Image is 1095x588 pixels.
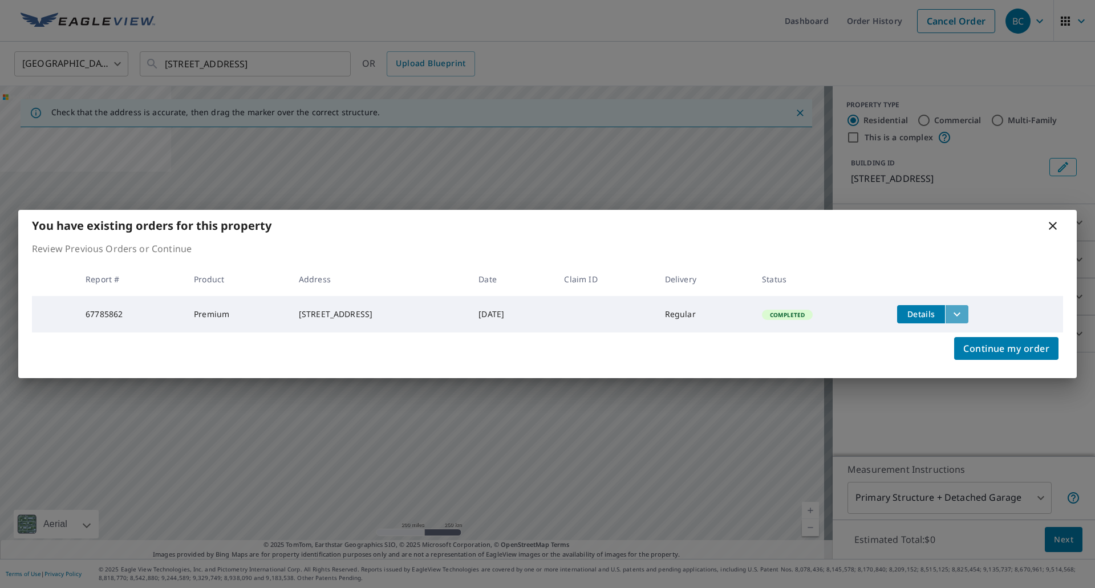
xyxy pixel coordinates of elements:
[185,262,290,296] th: Product
[763,311,812,319] span: Completed
[555,262,655,296] th: Claim ID
[656,262,753,296] th: Delivery
[753,262,888,296] th: Status
[904,309,938,319] span: Details
[76,296,185,332] td: 67785862
[32,218,271,233] b: You have existing orders for this property
[290,262,469,296] th: Address
[656,296,753,332] td: Regular
[963,340,1049,356] span: Continue my order
[945,305,968,323] button: filesDropdownBtn-67785862
[76,262,185,296] th: Report #
[897,305,945,323] button: detailsBtn-67785862
[954,337,1058,360] button: Continue my order
[32,242,1063,256] p: Review Previous Orders or Continue
[469,262,555,296] th: Date
[299,309,460,320] div: [STREET_ADDRESS]
[185,296,290,332] td: Premium
[469,296,555,332] td: [DATE]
